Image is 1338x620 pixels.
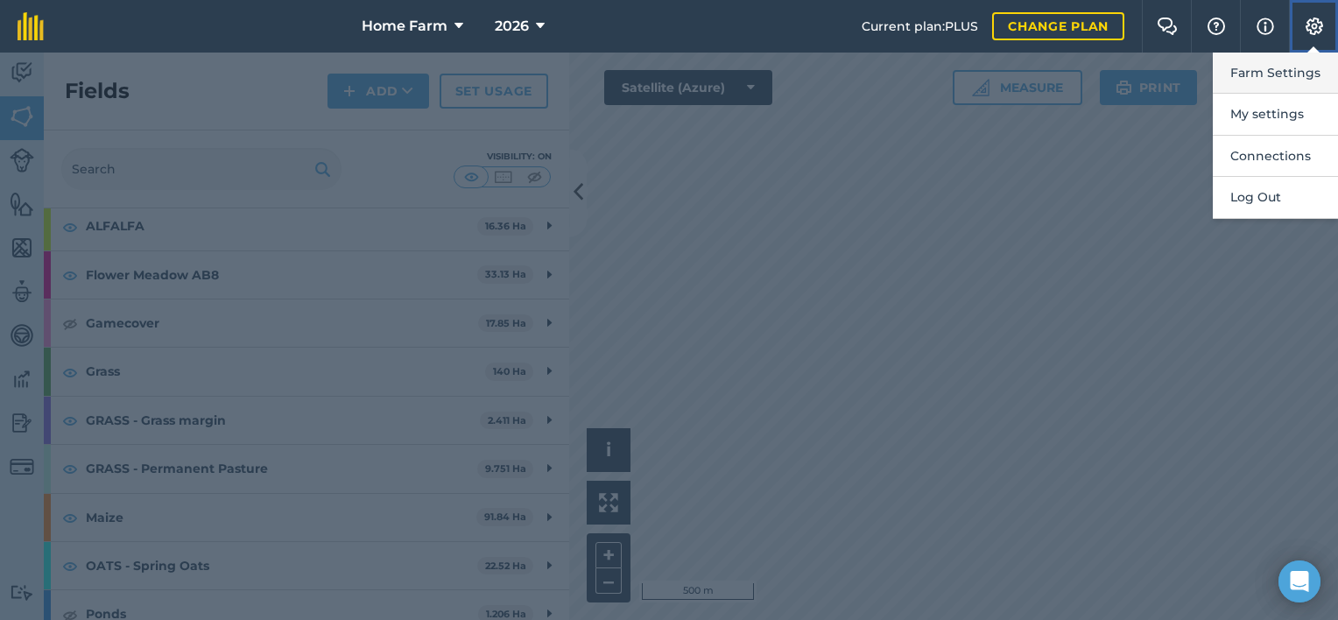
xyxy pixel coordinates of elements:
div: Open Intercom Messenger [1278,560,1320,602]
span: Home Farm [362,16,447,37]
button: My settings [1213,94,1338,135]
span: Current plan : PLUS [862,17,978,36]
img: Two speech bubbles overlapping with the left bubble in the forefront [1157,18,1178,35]
img: svg+xml;base64,PHN2ZyB4bWxucz0iaHR0cDovL3d3dy53My5vcmcvMjAwMC9zdmciIHdpZHRoPSIxNyIgaGVpZ2h0PSIxNy... [1257,16,1274,37]
a: Change plan [992,12,1124,40]
span: 2026 [495,16,529,37]
img: A question mark icon [1206,18,1227,35]
button: Log Out [1213,177,1338,218]
button: Connections [1213,136,1338,177]
button: Farm Settings [1213,53,1338,94]
img: A cog icon [1304,18,1325,35]
img: fieldmargin Logo [18,12,44,40]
